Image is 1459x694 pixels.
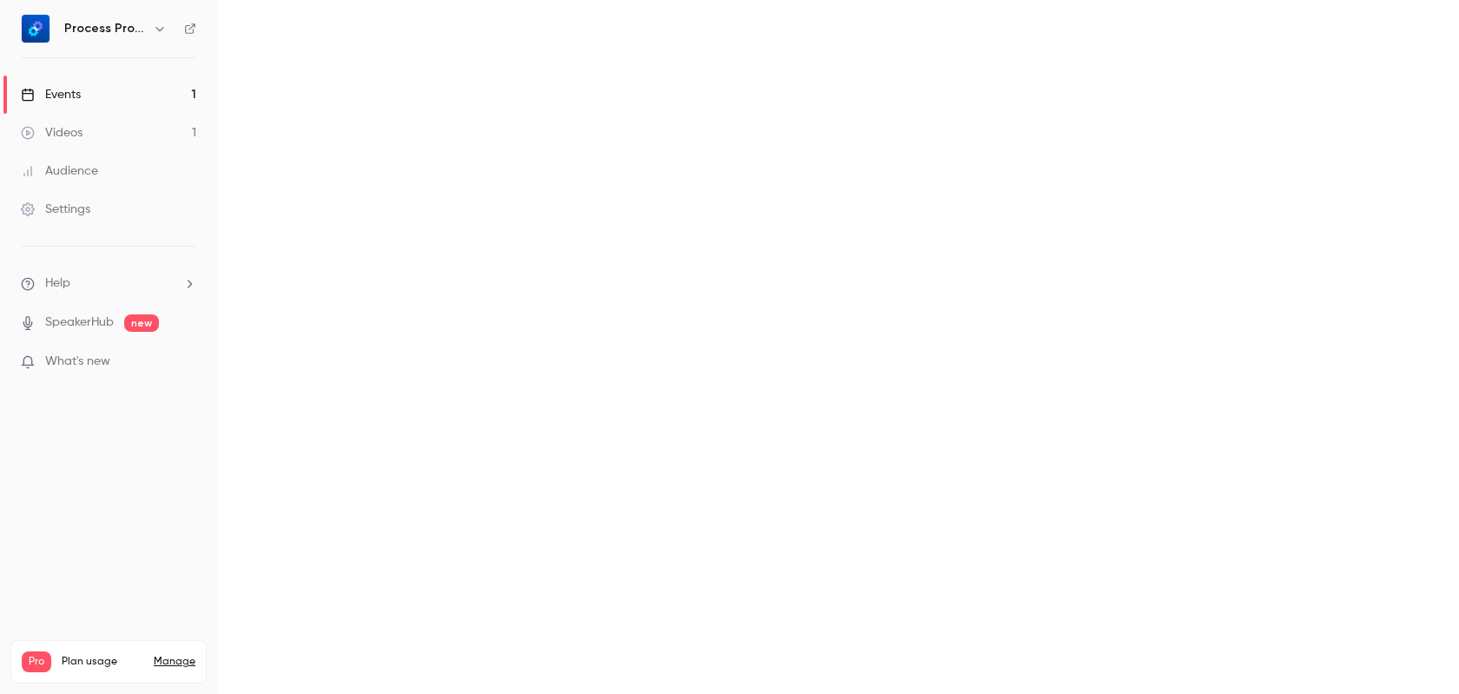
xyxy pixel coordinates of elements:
span: new [124,314,159,332]
div: Audience [21,162,98,180]
h6: Process Pro Consulting [64,20,146,37]
span: Help [45,274,70,293]
div: Videos [21,124,83,142]
span: Plan usage [62,655,143,669]
a: SpeakerHub [45,314,114,332]
div: Settings [21,201,90,218]
li: help-dropdown-opener [21,274,196,293]
span: Pro [22,651,51,672]
img: Process Pro Consulting [22,15,50,43]
span: What's new [45,353,110,371]
div: Events [21,86,81,103]
a: Manage [154,655,195,669]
